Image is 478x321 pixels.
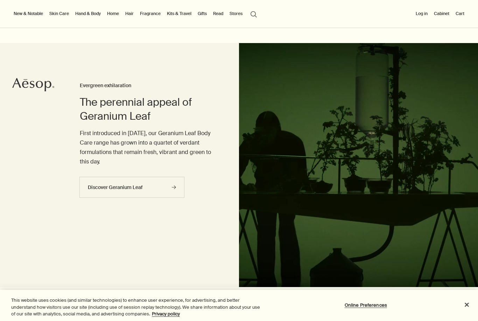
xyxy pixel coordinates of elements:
button: Open search [247,7,260,20]
svg: Aesop [12,78,54,92]
a: Kits & Travel [166,9,193,18]
button: pause [260,289,270,299]
a: Hand & Body [74,9,102,18]
a: Hair [124,9,135,18]
button: New & Notable [12,9,44,18]
a: Home [106,9,120,18]
a: Aesop [12,78,54,93]
a: Fragrance [139,9,162,18]
a: Cabinet [433,9,451,18]
a: More information about your privacy, opens in a new tab [152,311,180,317]
button: previous slide [223,289,233,299]
button: Close [459,297,475,312]
div: This website uses cookies (and similar technologies) to enhance user experience, for advertising,... [11,297,263,317]
a: Skin Care [48,9,70,18]
p: First introduced in [DATE], our Geranium Leaf Body Care range has grown into a quartet of verdant... [80,128,211,167]
a: Gifts [196,9,208,18]
a: Read [212,9,225,18]
h2: The perennial appeal of Geranium Leaf [80,95,211,123]
button: Cart [454,9,466,18]
button: Online Preferences, Opens the preference center dialog [344,298,388,312]
button: Stores [228,9,244,18]
button: Log in [414,9,429,18]
button: next slide [249,289,259,299]
h3: Evergreen exhilaration [80,82,211,90]
a: Discover Geranium Leaf [79,177,184,198]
